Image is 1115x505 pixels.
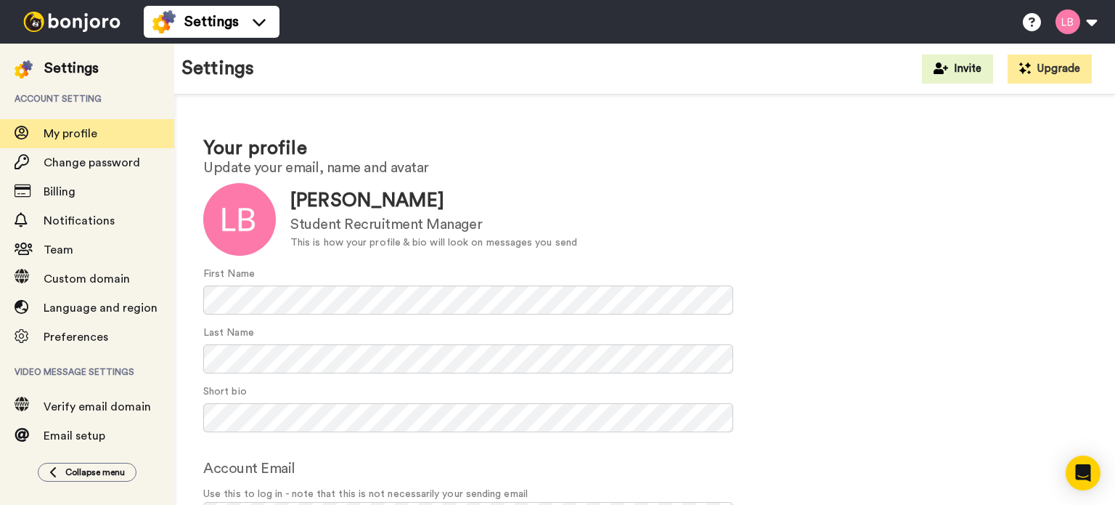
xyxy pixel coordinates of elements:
span: Change password [44,157,140,169]
span: Team [44,244,73,256]
span: My profile [44,128,97,140]
span: Preferences [44,331,108,343]
div: Settings [44,58,99,78]
span: Email setup [44,430,105,442]
label: Last Name [203,326,254,341]
img: settings-colored.svg [15,60,33,78]
img: bj-logo-header-white.svg [17,12,126,32]
button: Invite [922,54,993,84]
span: Billing [44,186,75,198]
img: settings-colored.svg [152,10,176,33]
span: Collapse menu [65,466,125,478]
div: [PERSON_NAME] [290,187,577,214]
span: Verify email domain [44,401,151,413]
button: Collapse menu [38,463,136,482]
h2: Update your email, name and avatar [203,160,1086,176]
span: Custom domain [44,273,130,285]
label: Short bio [203,384,247,400]
span: Language and region [44,302,158,314]
h1: Your profile [203,138,1086,159]
span: Settings [184,12,239,32]
span: Use this to log in - note that this is not necessarily your sending email [203,487,1086,502]
h1: Settings [181,58,254,79]
label: First Name [203,267,255,282]
div: Open Intercom Messenger [1066,456,1100,490]
div: This is how your profile & bio will look on messages you send [290,235,577,251]
label: Account Email [203,458,295,480]
button: Upgrade [1008,54,1092,84]
div: Student Recruitment Manager [290,214,577,235]
span: Notifications [44,215,115,227]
